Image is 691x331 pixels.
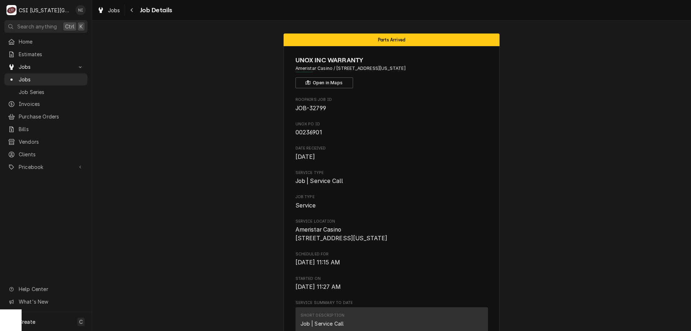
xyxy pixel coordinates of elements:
span: Name [295,55,488,65]
span: Jobs [19,63,73,71]
span: Started On [295,283,488,291]
button: Open in Maps [295,77,353,88]
span: [DATE] [295,153,315,160]
a: Go to Help Center [4,283,87,295]
a: Home [4,36,87,48]
button: Navigate back [126,4,138,16]
span: Parts Arrived [378,37,405,42]
a: Clients [4,148,87,160]
span: Create [19,319,35,325]
span: Help Center [19,285,83,293]
a: Bills [4,123,87,135]
span: C [79,318,83,326]
span: Pricebook [19,163,73,171]
span: Estimates [19,50,84,58]
span: Service Location [295,219,488,224]
span: [DATE] 11:15 AM [295,259,340,266]
span: Job | Service Call [295,178,343,184]
span: Date Received [295,153,488,161]
div: CSI Kansas City's Avatar [6,5,17,15]
span: Address [295,65,488,72]
div: NI [76,5,86,15]
div: Job | Service Call [301,320,344,327]
span: Home [19,38,84,45]
div: Roopairs Job ID [295,97,488,112]
span: Roopairs Job ID [295,104,488,113]
div: Unox PO ID [295,121,488,137]
button: Search anythingCtrlK [4,20,87,33]
span: Job Type [295,201,488,210]
a: Go to Jobs [4,61,87,73]
span: Vendors [19,138,84,146]
span: What's New [19,298,83,305]
span: Purchase Orders [19,113,84,120]
div: CSI [US_STATE][GEOGRAPHIC_DATA] [19,6,72,14]
div: Client Information [295,55,488,88]
span: Scheduled For [295,258,488,267]
span: Unox PO ID [295,121,488,127]
div: Scheduled For [295,251,488,267]
div: Status [284,33,500,46]
a: Vendors [4,136,87,148]
span: Jobs [108,6,120,14]
span: Service Type [295,177,488,185]
div: C [6,5,17,15]
div: Started On [295,276,488,291]
a: Jobs [94,4,123,16]
span: JOB-32799 [295,105,326,112]
span: Bills [19,125,84,133]
span: Roopairs Job ID [295,97,488,103]
span: Ameristar Casino [STREET_ADDRESS][US_STATE] [295,226,388,242]
span: Unox PO ID [295,128,488,137]
a: Job Series [4,86,87,98]
span: Started On [295,276,488,282]
span: Job Series [19,88,84,96]
a: Estimates [4,48,87,60]
span: Jobs [19,76,84,83]
a: Go to Pricebook [4,161,87,173]
span: K [80,23,83,30]
div: Short Description [301,313,345,318]
div: Service Type [295,170,488,185]
span: Search anything [17,23,57,30]
a: Jobs [4,73,87,85]
span: Service [295,202,316,209]
span: Date Received [295,146,488,151]
a: Invoices [4,98,87,110]
span: [DATE] 11:27 AM [295,283,341,290]
span: Ctrl [65,23,74,30]
span: Service Summary To Date [295,300,488,306]
div: Job Type [295,194,488,210]
a: Purchase Orders [4,111,87,122]
span: Invoices [19,100,84,108]
span: Scheduled For [295,251,488,257]
span: 00236901 [295,129,322,136]
div: Service Location [295,219,488,243]
span: Job Type [295,194,488,200]
div: Nate Ingram's Avatar [76,5,86,15]
span: Clients [19,151,84,158]
a: Go to What's New [4,296,87,308]
span: Service Location [295,225,488,242]
div: Date Received [295,146,488,161]
span: Job Details [138,5,172,15]
span: Service Type [295,170,488,176]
